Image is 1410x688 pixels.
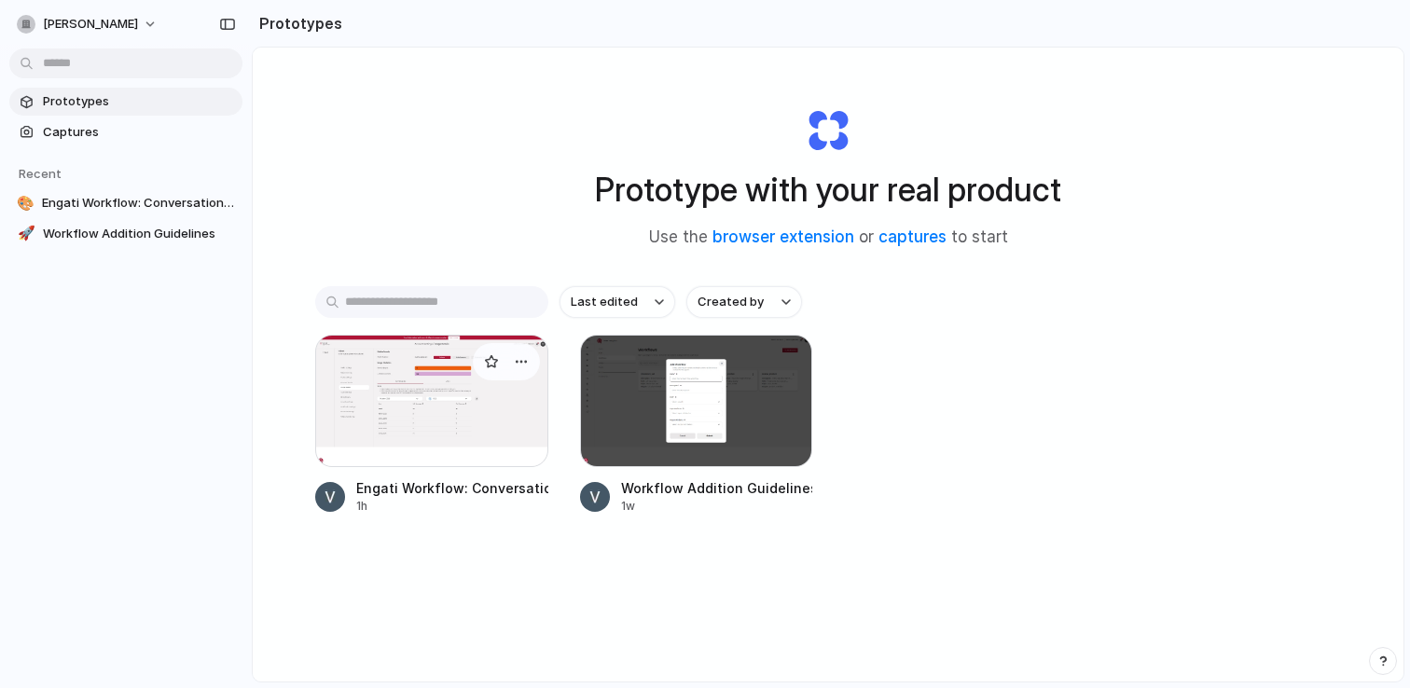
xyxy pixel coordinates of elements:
[560,286,675,318] button: Last edited
[43,123,235,142] span: Captures
[9,118,242,146] a: Captures
[571,293,638,311] span: Last edited
[649,226,1008,250] span: Use the or to start
[621,498,813,515] div: 1w
[43,225,235,243] span: Workflow Addition Guidelines
[17,194,35,213] div: 🎨
[698,293,764,311] span: Created by
[9,189,242,217] a: 🎨Engati Workflow: Conversation & P2A Messages
[686,286,802,318] button: Created by
[9,88,242,116] a: Prototypes
[595,165,1061,214] h1: Prototype with your real product
[43,92,235,111] span: Prototypes
[9,220,242,248] a: 🚀Workflow Addition Guidelines
[712,227,854,246] a: browser extension
[19,166,62,181] span: Recent
[621,478,813,498] div: Workflow Addition Guidelines
[356,478,548,498] div: Engati Workflow: Conversation & P2A Messages
[9,9,167,39] button: [PERSON_NAME]
[356,498,548,515] div: 1h
[315,335,548,515] a: Engati Workflow: Conversation & P2A MessagesEngati Workflow: Conversation & P2A Messages1h
[42,194,235,213] span: Engati Workflow: Conversation & P2A Messages
[43,15,138,34] span: [PERSON_NAME]
[878,227,947,246] a: captures
[580,335,813,515] a: Workflow Addition GuidelinesWorkflow Addition Guidelines1w
[252,12,342,34] h2: Prototypes
[17,225,35,243] div: 🚀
